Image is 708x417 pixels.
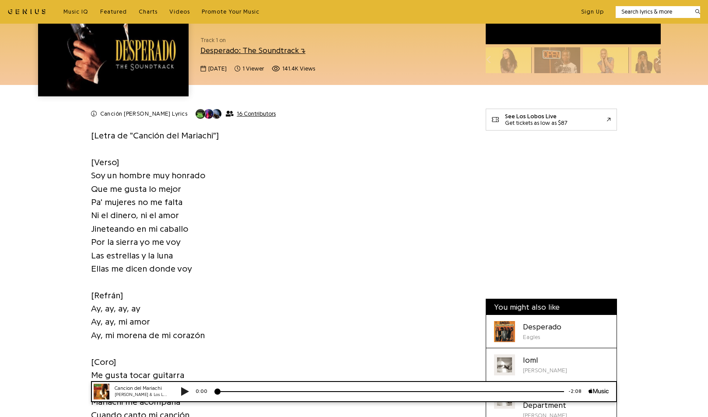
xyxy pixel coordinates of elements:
div: Cover art for loml by Taylor Swift [494,354,515,375]
button: Sign Up [581,8,604,16]
a: Promote Your Music [202,8,259,16]
div: [PERSON_NAME] & Los Lobos [31,11,83,17]
span: 1 viewer [242,64,264,73]
div: Cancion del Mariachi [31,4,83,11]
a: Charts [139,8,158,16]
a: Music IQ [63,8,88,16]
iframe: Advertisement [486,144,617,254]
span: 16 Contributors [237,110,276,117]
div: Desperado [523,321,561,333]
div: loml [523,354,567,366]
span: 141,350 views [272,64,315,73]
a: Cover art for Desperado by EaglesDesperadoEagles [486,315,617,348]
input: Search lyrics & more [616,7,690,16]
div: -2:08 [480,7,505,14]
span: 141.4K views [282,64,315,73]
a: Desperado: The Soundtrack [200,46,305,54]
span: Videos [169,9,190,14]
div: [PERSON_NAME] [523,366,567,375]
img: adc.png [125,0,130,7]
span: Charts [139,9,158,14]
img: 72x72bb.jpg [10,3,25,18]
a: Cover art for loml by Taylor Swiftloml[PERSON_NAME] [486,348,617,382]
a: See Los Lobos LiveGet tickets as low as $87 [486,109,617,131]
button: 16 Contributors [195,109,276,119]
div: Get tickets as low as $87 [505,120,567,126]
span: Music IQ [63,9,88,14]
span: Track 1 on [200,36,474,45]
div: Eagles [523,333,561,342]
span: Promote Your Music [202,9,259,14]
span: [DATE] [208,64,227,73]
div: See Los Lobos Live [505,113,567,120]
h2: Canción [PERSON_NAME] Lyrics [100,110,188,118]
span: Featured [100,9,127,14]
div: Cover art for Desperado by Eagles [494,321,515,342]
span: 1 viewer [235,64,264,73]
div: You might also like [486,299,617,315]
a: Videos [169,8,190,16]
a: Featured [100,8,127,16]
